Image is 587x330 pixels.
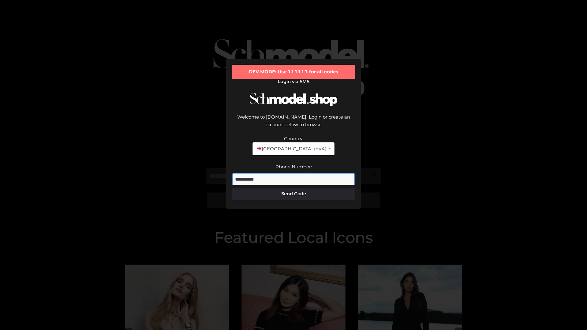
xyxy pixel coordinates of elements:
[284,136,303,141] label: Country:
[232,188,355,200] button: Send Code
[248,87,339,112] img: Schmodel Logo
[232,113,355,135] div: Welcome to [DOMAIN_NAME]! Login or create an account below to browse.
[232,79,355,84] h2: Login via SMS
[256,145,326,153] span: [GEOGRAPHIC_DATA] (+44)
[257,146,261,151] img: 🇬🇧
[275,164,312,170] label: Phone Number:
[232,65,355,79] div: DEV MODE: Use 111111 for all codes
